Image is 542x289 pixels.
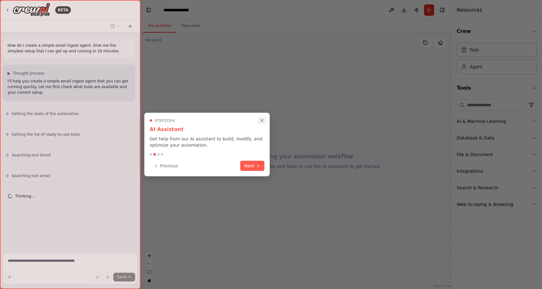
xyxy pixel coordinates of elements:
[150,126,264,133] h3: AI Assistant
[240,161,264,171] button: Next
[150,161,182,171] button: Previous
[144,6,153,14] button: Hide left sidebar
[258,116,266,124] button: Close walkthrough
[150,136,264,148] p: Get help from our AI assistant to build, modify, and optimize your automation.
[155,118,175,123] span: Step 2 of 4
